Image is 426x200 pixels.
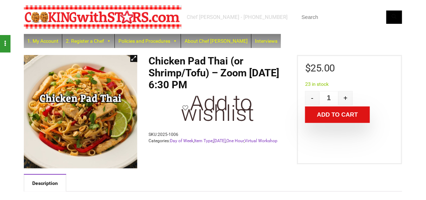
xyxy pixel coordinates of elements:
[305,91,319,105] button: -
[24,34,62,48] a: 1. My Account
[226,138,244,143] a: One Hour
[213,138,226,143] a: [DATE]
[297,11,402,24] input: Search
[158,132,178,137] span: 2025-1006
[305,62,311,74] span: $
[305,106,370,123] button: Add to cart
[130,55,137,62] a: View full-screen image gallery
[24,175,66,192] a: Description
[245,138,277,143] a: Virtual Workshop
[149,55,288,91] h1: Chicken Pad Thai (or Shrimp/Tofu) – Zoom [DATE] 6:30 PM
[194,138,213,143] a: Item Type
[305,129,394,141] iframe: PayPal Message 1
[338,91,353,105] button: +
[149,138,288,144] span: Categories: , , , ,
[170,138,193,143] a: Day of Week
[187,14,288,21] div: Chef [PERSON_NAME] - [PHONE_NUMBER]
[24,5,181,29] img: Chef Paula's Cooking With Stars
[115,34,181,48] a: Policies and Procedures
[305,144,394,156] iframe: PayPal
[252,34,281,48] a: Interviews
[305,62,335,74] bdi: 25.00
[305,82,394,87] p: 23 in stock
[386,11,402,24] button: Search
[149,131,288,138] span: SKU:
[319,91,338,105] input: Qty
[181,34,251,48] a: About Chef [PERSON_NAME]
[62,34,115,48] a: 2. Register a Chef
